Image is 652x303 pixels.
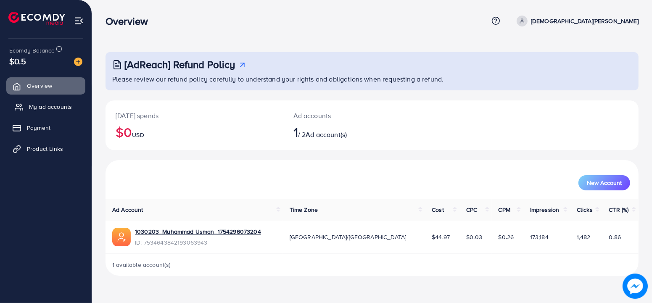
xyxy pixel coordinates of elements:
[106,15,155,27] h3: Overview
[530,206,560,214] span: Impression
[432,206,444,214] span: Cost
[623,274,648,299] img: image
[112,228,131,246] img: ic-ads-acc.e4c84228.svg
[112,74,634,84] p: Please review our refund policy carefully to understand your rights and obligations when requesti...
[6,119,85,136] a: Payment
[132,131,144,139] span: USD
[293,111,407,121] p: Ad accounts
[9,55,26,67] span: $0.5
[112,261,171,269] span: 1 available account(s)
[466,233,482,241] span: $0.03
[577,206,593,214] span: Clicks
[112,206,143,214] span: Ad Account
[499,233,514,241] span: $0.26
[6,140,85,157] a: Product Links
[29,103,72,111] span: My ad accounts
[499,206,510,214] span: CPM
[290,233,407,241] span: [GEOGRAPHIC_DATA]/[GEOGRAPHIC_DATA]
[530,233,549,241] span: 173,184
[74,58,82,66] img: image
[135,227,261,236] a: 1030203_Muhammad Usman_1754296073204
[135,238,261,247] span: ID: 7534643842193063943
[9,46,55,55] span: Ecomdy Balance
[577,233,591,241] span: 1,482
[609,206,628,214] span: CTR (%)
[466,206,477,214] span: CPC
[293,124,407,140] h2: / 2
[587,180,622,186] span: New Account
[124,58,235,71] h3: [AdReach] Refund Policy
[609,233,621,241] span: 0.86
[116,124,273,140] h2: $0
[27,145,63,153] span: Product Links
[27,124,50,132] span: Payment
[293,122,298,142] span: 1
[306,130,347,139] span: Ad account(s)
[513,16,639,26] a: [DEMOGRAPHIC_DATA][PERSON_NAME]
[432,233,450,241] span: $44.97
[578,175,630,190] button: New Account
[531,16,639,26] p: [DEMOGRAPHIC_DATA][PERSON_NAME]
[74,16,84,26] img: menu
[27,82,52,90] span: Overview
[116,111,273,121] p: [DATE] spends
[6,77,85,94] a: Overview
[290,206,318,214] span: Time Zone
[8,12,65,25] img: logo
[6,98,85,115] a: My ad accounts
